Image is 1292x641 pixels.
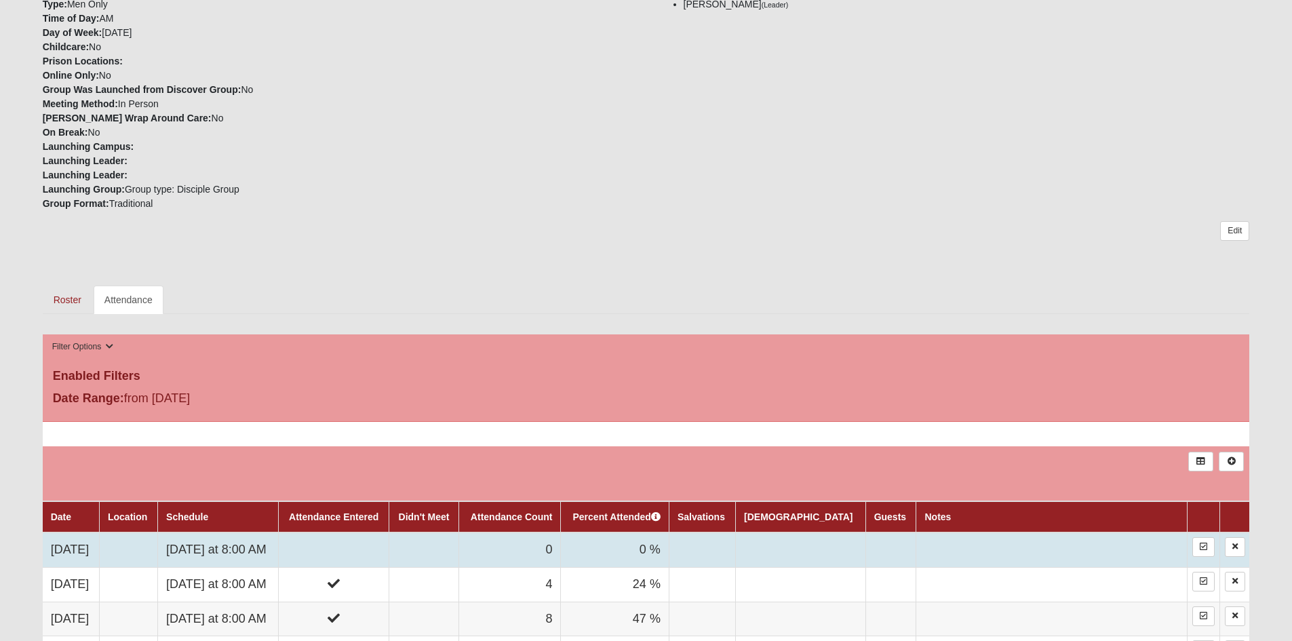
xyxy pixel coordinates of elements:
td: [DATE] at 8:00 AM [158,602,279,636]
strong: Time of Day: [43,13,100,24]
a: Schedule [166,511,208,522]
strong: Group Format: [43,198,109,209]
td: 4 [459,567,561,602]
div: from [DATE] [43,389,445,411]
a: Roster [43,286,92,314]
a: Attendance Entered [289,511,378,522]
a: Enter Attendance [1192,537,1215,557]
strong: Launching Group: [43,184,125,195]
a: Delete [1225,537,1245,557]
label: Date Range: [53,389,124,408]
a: Date [51,511,71,522]
strong: Launching Leader: [43,155,128,166]
td: [DATE] at 8:00 AM [158,532,279,567]
a: Delete [1225,572,1245,591]
td: [DATE] [43,602,100,636]
strong: Group Was Launched from Discover Group: [43,84,241,95]
td: 0 % [561,532,669,567]
td: [DATE] [43,567,100,602]
a: Attendance Count [471,511,553,522]
a: Percent Attended [573,511,661,522]
a: Enter Attendance [1192,572,1215,591]
th: [DEMOGRAPHIC_DATA] [736,501,866,532]
strong: Launching Campus: [43,141,134,152]
a: Notes [924,511,951,522]
a: Delete [1225,606,1245,626]
a: Didn't Meet [399,511,450,522]
td: 47 % [561,602,669,636]
a: Export to Excel [1188,452,1213,471]
td: 8 [459,602,561,636]
strong: Prison Locations: [43,56,123,66]
td: 0 [459,532,561,567]
a: Alt+N [1219,452,1244,471]
strong: Online Only: [43,70,99,81]
strong: On Break: [43,127,88,138]
td: 24 % [561,567,669,602]
strong: Meeting Method: [43,98,118,109]
strong: Launching Leader: [43,170,128,180]
a: Enter Attendance [1192,606,1215,626]
strong: Childcare: [43,41,89,52]
a: Edit [1220,221,1249,241]
td: [DATE] at 8:00 AM [158,567,279,602]
strong: [PERSON_NAME] Wrap Around Care: [43,113,212,123]
small: (Leader) [762,1,789,9]
a: Location [108,511,147,522]
td: [DATE] [43,532,100,567]
strong: Day of Week: [43,27,102,38]
button: Filter Options [48,340,118,354]
th: Guests [865,501,916,532]
a: Attendance [94,286,163,314]
th: Salvations [669,501,735,532]
h4: Enabled Filters [53,369,1240,384]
